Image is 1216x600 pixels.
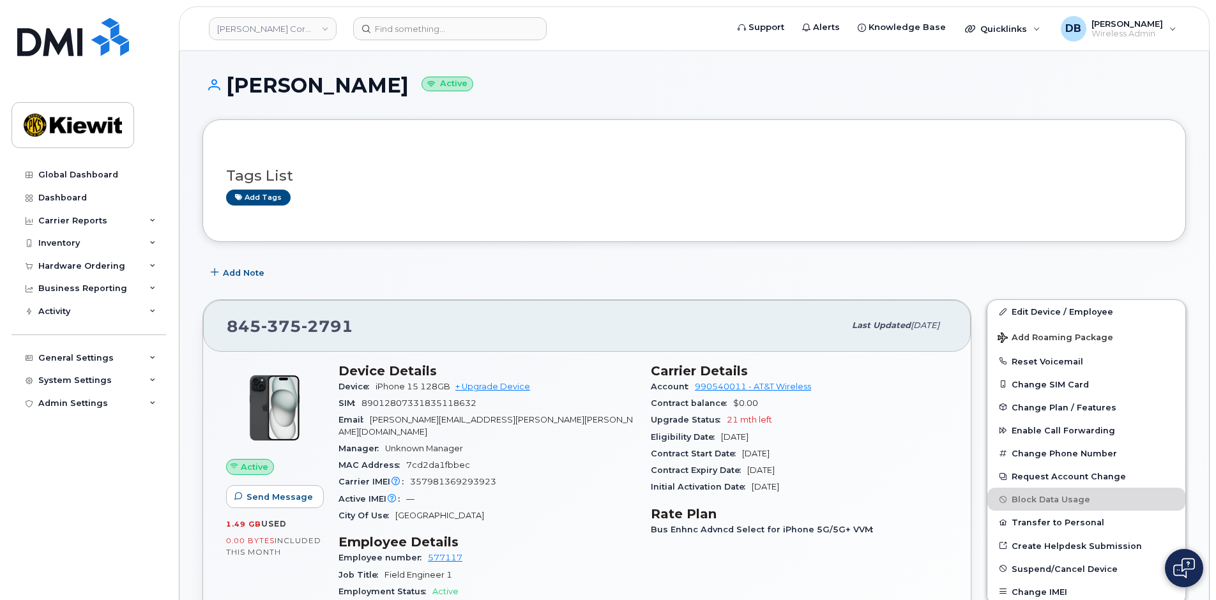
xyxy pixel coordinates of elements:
[428,553,462,562] a: 577117
[384,570,452,580] span: Field Engineer 1
[376,382,450,391] span: iPhone 15 128GB
[385,444,463,453] span: Unknown Manager
[338,398,361,408] span: SIM
[651,449,742,458] span: Contract Start Date
[651,482,752,491] span: Initial Activation Date
[651,415,727,424] span: Upgrade Status
[742,449,770,458] span: [DATE]
[338,534,635,550] h3: Employee Details
[987,442,1185,465] button: Change Phone Number
[202,74,1186,96] h1: [PERSON_NAME]
[987,419,1185,442] button: Enable Call Forwarding
[987,373,1185,396] button: Change SIM Card
[223,267,264,279] span: Add Note
[1173,558,1195,578] img: Open chat
[455,382,530,391] a: + Upgrade Device
[987,324,1185,350] button: Add Roaming Package
[1012,564,1118,573] span: Suspend/Cancel Device
[236,370,313,446] img: iPhone_15_Black.png
[301,317,353,336] span: 2791
[226,190,291,206] a: Add tags
[361,398,476,408] span: 89012807331835118632
[651,525,879,534] span: Bus Enhnc Advncd Select for iPhone 5G/5G+ VVM
[226,536,275,545] span: 0.00 Bytes
[338,415,633,436] span: [PERSON_NAME][EMAIL_ADDRESS][PERSON_NAME][PERSON_NAME][DOMAIN_NAME]
[987,488,1185,511] button: Block Data Usage
[987,557,1185,580] button: Suspend/Cancel Device
[406,460,470,470] span: 7cd2da1fbbec
[852,320,911,330] span: Last updated
[247,491,313,503] span: Send Message
[227,317,353,336] span: 845
[261,317,301,336] span: 375
[338,460,406,470] span: MAC Address
[241,461,268,473] span: Active
[202,261,275,284] button: Add Note
[338,444,385,453] span: Manager
[721,432,749,442] span: [DATE]
[651,363,948,379] h3: Carrier Details
[1012,426,1115,435] span: Enable Call Forwarding
[338,363,635,379] h3: Device Details
[695,382,811,391] a: 990540011 - AT&T Wireless
[1012,402,1116,412] span: Change Plan / Features
[998,333,1113,345] span: Add Roaming Package
[226,168,1162,184] h3: Tags List
[987,511,1185,534] button: Transfer to Personal
[987,534,1185,557] a: Create Helpdesk Submission
[422,77,473,91] small: Active
[226,520,261,529] span: 1.49 GB
[987,350,1185,373] button: Reset Voicemail
[338,477,410,486] span: Carrier IMEI
[410,477,496,486] span: 357981369293923
[338,553,428,562] span: Employee number
[406,494,414,504] span: —
[911,320,939,330] span: [DATE]
[987,465,1185,488] button: Request Account Change
[226,536,321,557] span: included this month
[987,300,1185,323] a: Edit Device / Employee
[226,485,324,508] button: Send Message
[752,482,779,491] span: [DATE]
[727,415,772,424] span: 21 mth left
[338,587,432,596] span: Employment Status
[338,494,406,504] span: Active IMEI
[651,382,695,391] span: Account
[987,396,1185,419] button: Change Plan / Features
[395,511,484,520] span: [GEOGRAPHIC_DATA]
[338,570,384,580] span: Job Title
[733,398,758,408] span: $0.00
[338,511,395,520] span: City Of Use
[261,519,287,529] span: used
[338,415,370,424] span: Email
[651,465,747,475] span: Contract Expiry Date
[747,465,775,475] span: [DATE]
[338,382,376,391] span: Device
[432,587,459,596] span: Active
[651,398,733,408] span: Contract balance
[651,432,721,442] span: Eligibility Date
[651,506,948,521] h3: Rate Plan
